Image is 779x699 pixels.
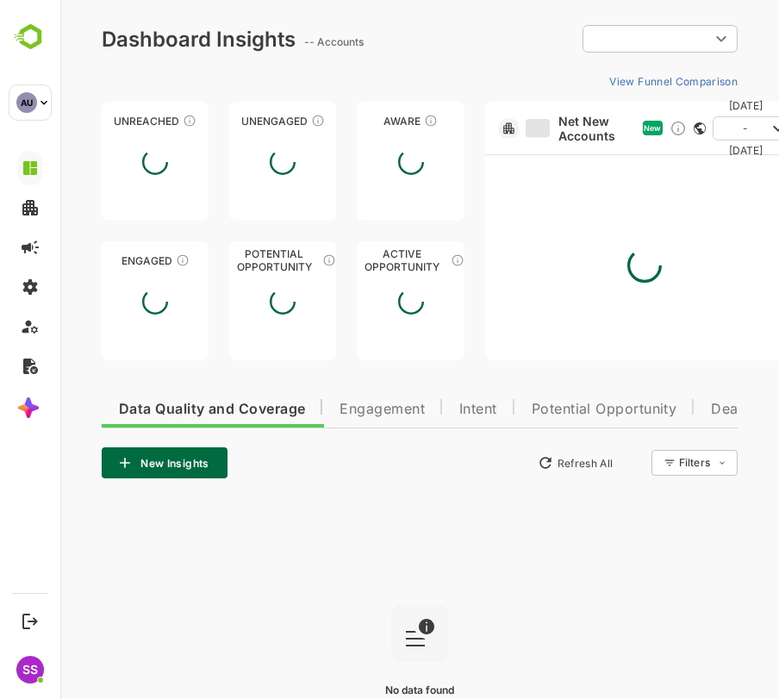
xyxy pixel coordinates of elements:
[59,403,245,416] span: Data Quality and Coverage
[651,403,682,416] span: Deal
[666,95,705,162] span: [DATE] - [DATE]
[619,456,650,469] div: Filters
[617,447,677,478] div: Filters
[41,27,235,52] div: Dashboard Insights
[470,449,560,477] button: Refresh All
[296,254,403,267] div: Active Opportunity
[652,116,731,140] button: [DATE] - [DATE]
[399,403,437,416] span: Intent
[244,35,308,48] ag: -- Accounts
[279,403,365,416] span: Engagement
[9,21,53,53] img: BambooboxLogoMark.f1c84d78b4c51b1a7b5f700c9845e183.svg
[169,254,276,267] div: Potential Opportunity
[115,253,129,267] div: These accounts are warm, further nurturing would qualify them to MQAs
[390,253,404,267] div: These accounts have open opportunities which might be at any of the Sales Stages
[609,120,626,137] div: Discover new ICP-fit accounts showing engagement — via intent surges, anonymous website visits, L...
[465,114,576,143] a: Net New Accounts
[122,114,136,128] div: These accounts have not been engaged with for a defined time period
[583,123,601,133] span: New
[364,114,377,128] div: These accounts have just entered the buying cycle and need further nurturing
[542,67,677,95] button: View Funnel Comparison
[325,683,394,696] span: No data found
[633,122,645,134] div: This card does not support filter and segments
[16,656,44,683] div: SS
[251,114,265,128] div: These accounts have not shown enough engagement and need nurturing
[296,115,403,128] div: Aware
[262,253,276,267] div: These accounts are MQAs and can be passed on to Inside Sales
[18,609,41,633] button: Logout
[41,115,148,128] div: Unreached
[41,447,167,478] button: New Insights
[169,115,276,128] div: Unengaged
[41,254,148,267] div: Engaged
[471,403,617,416] span: Potential Opportunity
[16,92,37,113] div: AU
[522,23,677,54] div: ​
